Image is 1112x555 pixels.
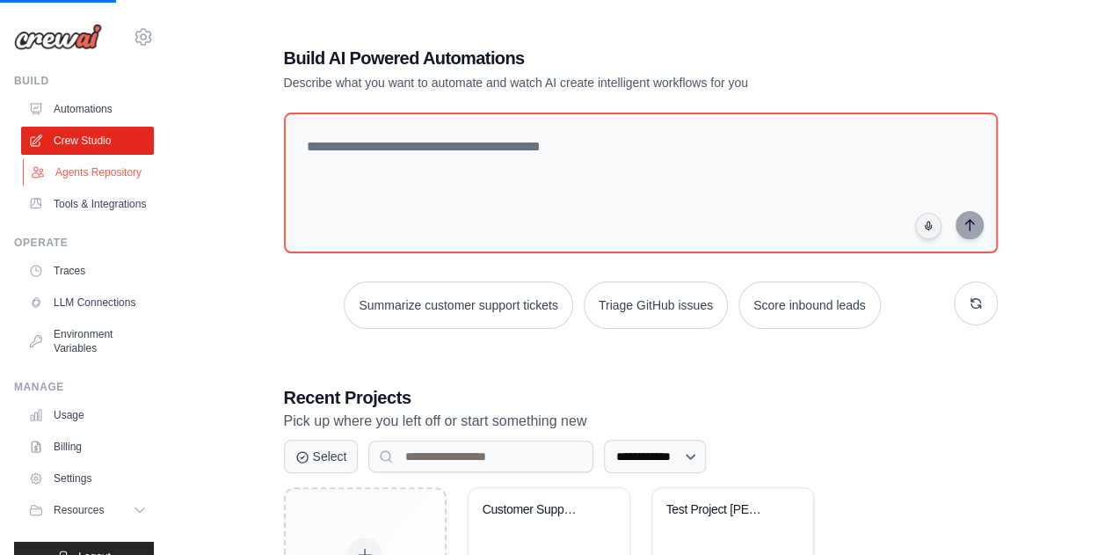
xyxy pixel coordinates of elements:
[14,236,154,250] div: Operate
[14,380,154,394] div: Manage
[284,46,875,70] h1: Build AI Powered Automations
[21,496,154,524] button: Resources
[54,503,104,517] span: Resources
[915,213,941,239] button: Click to speak your automation idea
[284,410,998,433] p: Pick up where you left off or start something new
[14,24,102,50] img: Logo
[21,288,154,317] a: LLM Connections
[21,320,154,362] a: Environment Variables
[21,127,154,155] a: Crew Studio
[284,74,875,91] p: Describe what you want to automate and watch AI create intelligent workflows for you
[14,74,154,88] div: Build
[284,440,359,473] button: Select
[284,385,998,410] h3: Recent Projects
[483,502,589,518] div: Customer Support Ticket Intelligence Automation
[21,433,154,461] a: Billing
[344,281,572,329] button: Summarize customer support tickets
[21,95,154,123] a: Automations
[21,257,154,285] a: Traces
[21,190,154,218] a: Tools & Integrations
[666,502,773,518] div: Test Project Aashish
[21,401,154,429] a: Usage
[954,281,998,325] button: Get new suggestions
[584,281,728,329] button: Triage GitHub issues
[738,281,881,329] button: Score inbound leads
[23,158,156,186] a: Agents Repository
[21,464,154,493] a: Settings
